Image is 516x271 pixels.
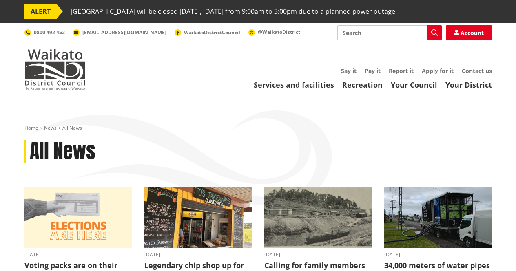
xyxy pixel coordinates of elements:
input: Search input [337,25,442,40]
a: @WaikatoDistrict [248,29,300,35]
a: 0800 492 452 [24,29,65,36]
h1: All News [30,140,95,163]
a: Say it [341,67,357,75]
span: WaikatoDistrictCouncil [184,29,240,36]
a: WaikatoDistrictCouncil [175,29,240,36]
a: [EMAIL_ADDRESS][DOMAIN_NAME] [73,29,166,36]
time: [DATE] [144,252,252,257]
img: Glen Afton Mine 1939 [264,187,372,248]
a: Home [24,124,38,131]
a: Recreation [342,80,383,90]
img: Elections are here [24,187,132,248]
nav: breadcrumb [24,125,492,132]
a: Report it [389,67,414,75]
a: Contact us [462,67,492,75]
span: All News [62,124,82,131]
a: Services and facilities [254,80,334,90]
img: Waikato District Council - Te Kaunihera aa Takiwaa o Waikato [24,49,86,90]
time: [DATE] [384,252,492,257]
span: [EMAIL_ADDRESS][DOMAIN_NAME] [82,29,166,36]
a: Account [446,25,492,40]
img: Jo's takeaways, Papahua Reserve, Raglan [144,187,252,248]
span: @WaikatoDistrict [258,29,300,35]
span: [GEOGRAPHIC_DATA] will be closed [DATE], [DATE] from 9:00am to 3:00pm due to a planned power outage. [71,4,397,19]
time: [DATE] [24,252,132,257]
span: ALERT [24,4,57,19]
a: Pay it [365,67,381,75]
a: News [44,124,57,131]
img: NO-DES unit flushing water pipes in Huntly [384,187,492,248]
span: 0800 492 452 [34,29,65,36]
a: Your Council [391,80,437,90]
a: Apply for it [422,67,454,75]
time: [DATE] [264,252,372,257]
a: Your District [445,80,492,90]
